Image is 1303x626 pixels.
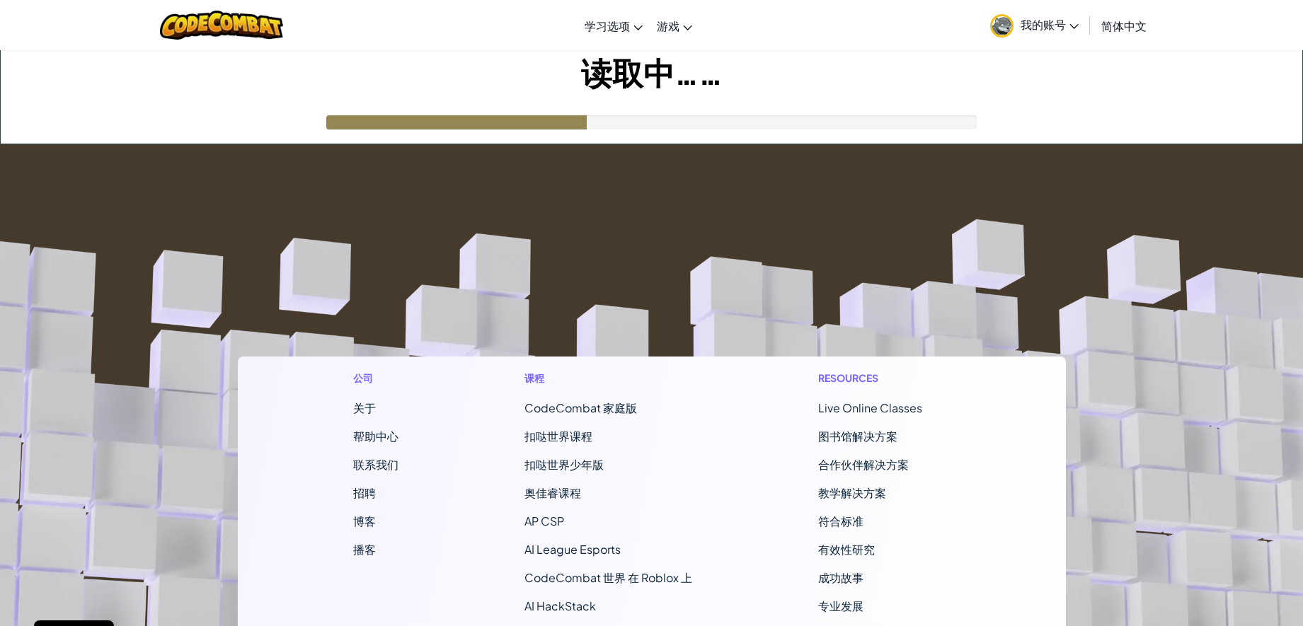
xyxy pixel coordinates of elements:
[650,6,699,45] a: 游戏
[524,542,621,557] a: AI League Esports
[657,18,679,33] span: 游戏
[818,514,863,528] a: 符合标准
[524,371,692,386] h1: 课程
[524,400,637,415] span: CodeCombat 家庭版
[1094,6,1154,45] a: 简体中文
[818,542,875,557] a: 有效性研究
[818,371,951,386] h1: Resources
[353,514,376,528] a: 博客
[1,50,1302,94] h1: 读取中……
[353,542,376,557] a: 播客
[818,457,909,472] a: 合作伙伴解决方案
[585,18,630,33] span: 学习选项
[1021,17,1079,32] span: 我的账号
[1101,18,1147,33] span: 简体中文
[353,400,376,415] a: 关于
[990,14,1014,37] img: avatar
[818,400,922,415] a: Live Online Classes
[353,371,398,386] h1: 公司
[353,457,398,472] span: 联系我们
[524,457,604,472] a: 扣哒世界少年版
[818,429,897,444] a: 图书馆解决方案
[353,429,398,444] a: 帮助中心
[524,514,564,528] a: AP CSP
[160,11,284,40] img: CodeCombat logo
[578,6,650,45] a: 学习选项
[818,485,886,500] a: 教学解决方案
[524,570,692,585] a: CodeCombat 世界 在 Roblox 上
[818,598,863,613] a: 专业发展
[353,485,376,500] a: 招聘
[524,598,596,613] a: AI HackStack
[983,3,1086,47] a: 我的账号
[524,429,592,444] a: 扣哒世界课程
[524,485,581,500] a: 奥佳睿课程
[818,570,863,585] a: 成功故事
